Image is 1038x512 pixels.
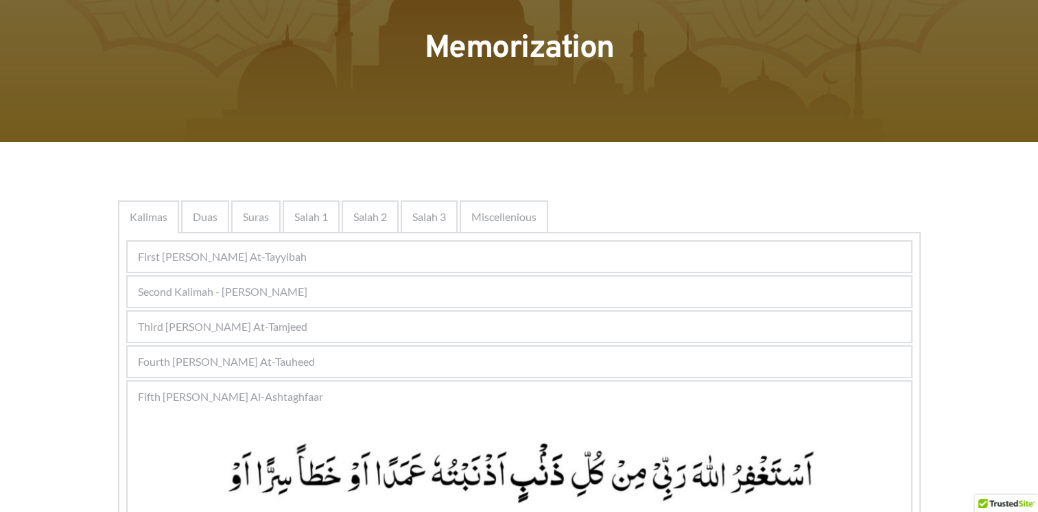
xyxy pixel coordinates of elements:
span: Miscellenious [471,209,536,225]
span: Fourth [PERSON_NAME] At-Tauheed [138,353,315,370]
span: Second Kalimah - [PERSON_NAME] [138,283,307,300]
span: First [PERSON_NAME] At-Tayyibah [138,248,307,265]
span: Duas [193,209,217,225]
span: Third [PERSON_NAME] At-Tamjeed [138,318,307,335]
span: Suras [243,209,269,225]
span: Memorization [425,29,614,69]
span: Salah 2 [353,209,387,225]
span: Salah 1 [294,209,328,225]
span: Fifth [PERSON_NAME] Al-Ashtaghfaar [138,388,323,405]
span: Salah 3 [412,209,446,225]
span: Kalimas [130,209,167,225]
